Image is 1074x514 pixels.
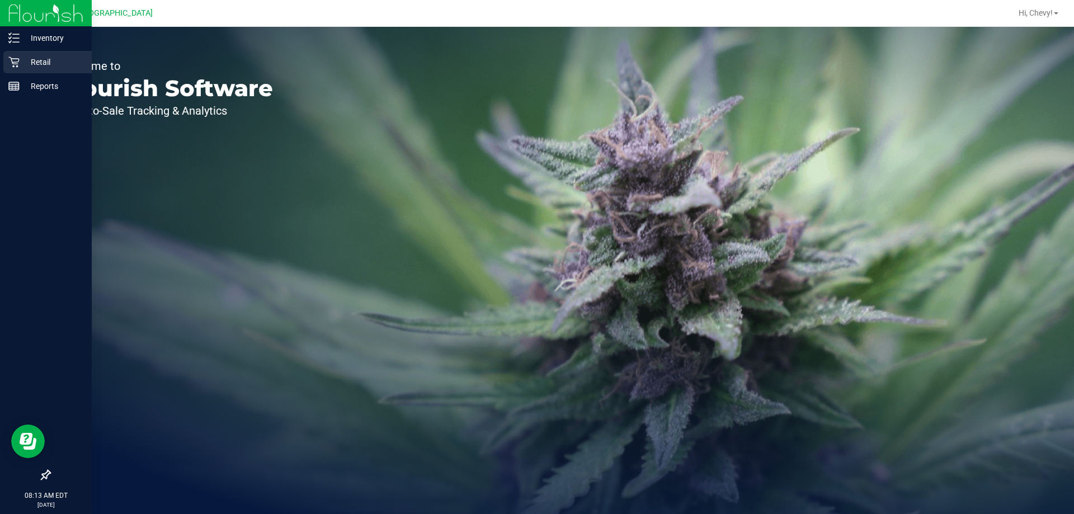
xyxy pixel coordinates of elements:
[20,31,87,45] p: Inventory
[76,8,153,18] span: [GEOGRAPHIC_DATA]
[1019,8,1053,17] span: Hi, Chevy!
[5,491,87,501] p: 08:13 AM EDT
[20,55,87,69] p: Retail
[11,425,45,458] iframe: Resource center
[5,501,87,509] p: [DATE]
[60,77,273,100] p: Flourish Software
[20,79,87,93] p: Reports
[8,56,20,68] inline-svg: Retail
[60,60,273,72] p: Welcome to
[60,105,273,116] p: Seed-to-Sale Tracking & Analytics
[8,81,20,92] inline-svg: Reports
[8,32,20,44] inline-svg: Inventory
